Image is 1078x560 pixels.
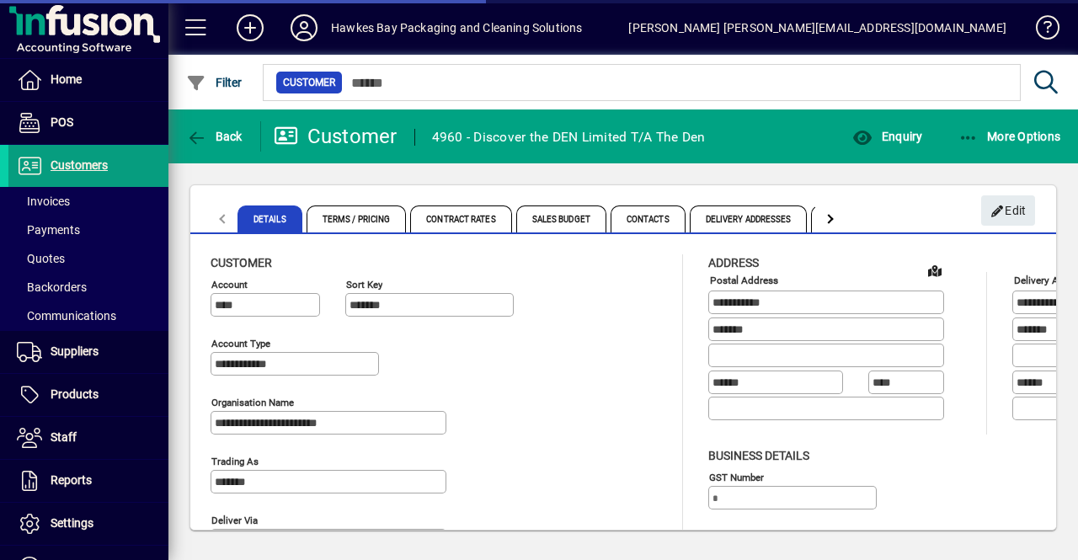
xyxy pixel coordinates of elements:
span: Staff [51,430,77,444]
a: Reports [8,460,168,502]
mat-label: Account [211,279,248,291]
span: Communications [17,309,116,323]
mat-label: Trading as [211,456,259,467]
span: Business details [708,449,809,462]
app-page-header-button: Back [168,121,261,152]
a: Staff [8,417,168,459]
span: Customer [283,74,335,91]
a: Backorders [8,273,168,301]
a: Settings [8,503,168,545]
a: Invoices [8,187,168,216]
span: Contract Rates [410,205,511,232]
button: Profile [277,13,331,43]
div: Customer [274,123,398,150]
a: Knowledge Base [1023,3,1057,58]
mat-label: Sort key [346,279,382,291]
a: POS [8,102,168,144]
mat-label: Deliver via [211,515,258,526]
span: Filter [186,76,243,89]
span: Sales Budget [516,205,606,232]
span: Invoices [17,195,70,208]
a: Quotes [8,244,168,273]
span: Reports [51,473,92,487]
span: Terms / Pricing [307,205,407,232]
button: More Options [954,121,1065,152]
span: Quotes [17,252,65,265]
button: Edit [981,195,1035,226]
span: Backorders [17,280,87,294]
span: Suppliers [51,344,99,358]
span: Delivery Addresses [690,205,808,232]
span: Settings [51,516,93,530]
span: POS [51,115,73,129]
span: Customer [211,256,272,269]
span: Enquiry [852,130,922,143]
div: [PERSON_NAME] [PERSON_NAME][EMAIL_ADDRESS][DOMAIN_NAME] [628,14,1006,41]
a: Communications [8,301,168,330]
a: Products [8,374,168,416]
a: View on map [921,257,948,284]
a: Home [8,59,168,101]
span: Customers [51,158,108,172]
div: 4960 - Discover the DEN Limited T/A The Den [432,124,706,151]
button: Enquiry [848,121,926,152]
span: Edit [990,197,1027,225]
span: Back [186,130,243,143]
div: Hawkes Bay Packaging and Cleaning Solutions [331,14,583,41]
span: Payments [17,223,80,237]
button: Filter [182,67,247,98]
mat-label: Account Type [211,338,270,349]
a: Payments [8,216,168,244]
span: Products [51,387,99,401]
span: Documents / Images [811,205,932,232]
button: Back [182,121,247,152]
a: Suppliers [8,331,168,373]
mat-label: GST Number [709,471,764,483]
button: Add [223,13,277,43]
span: Home [51,72,82,86]
mat-label: Organisation name [211,397,294,408]
span: Address [708,256,759,269]
span: Details [237,205,302,232]
span: More Options [958,130,1061,143]
span: Contacts [611,205,686,232]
